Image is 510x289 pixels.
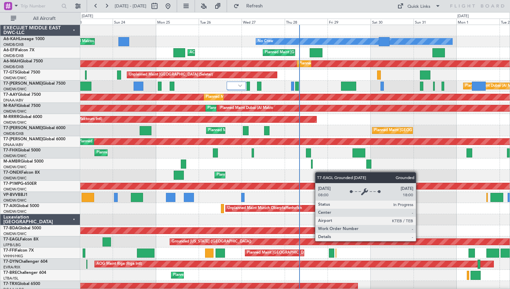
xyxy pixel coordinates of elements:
[3,93,41,97] a: T7-AAYGlobal 7500
[3,42,24,47] a: OMDB/DXB
[3,193,28,197] a: VP-BVVBBJ1
[3,59,43,63] a: A6-MAHGlobal 7500
[3,126,42,130] span: T7-[PERSON_NAME]
[3,231,27,236] a: OMDW/DWC
[328,19,370,25] div: Fri 29
[3,48,34,52] a: A6-EFIFalcon 7X
[3,171,40,175] a: T7-ONEXFalcon 8X
[299,59,412,69] div: Planned Maint [GEOGRAPHIC_DATA] ([GEOGRAPHIC_DATA] Intl)
[156,19,199,25] div: Mon 25
[3,120,27,125] a: OMDW/DWC
[3,48,16,52] span: A6-EFI
[3,104,40,108] a: M-RAFIGlobal 7500
[3,131,24,136] a: OMDB/DXB
[220,103,287,113] div: Planned Maint Dubai (Al Maktoum Intl)
[3,282,17,286] span: T7-TRX
[3,271,46,275] a: T7-BREChallenger 604
[414,19,456,25] div: Sun 31
[3,70,17,75] span: T7-GTS
[407,3,430,10] div: Quick Links
[70,19,113,25] div: Sat 23
[3,249,34,253] a: T7-FFIFalcon 7X
[3,82,65,86] a: T7-[PERSON_NAME]Global 7500
[190,48,268,58] div: AOG Maint [GEOGRAPHIC_DATA] (Dubai Intl)
[3,204,39,208] a: T7-AIXGlobal 5000
[3,204,16,208] span: T7-AIX
[18,16,71,21] span: All Aircraft
[3,93,18,97] span: T7-AAY
[230,1,271,11] button: Refresh
[3,148,40,152] a: T7-FHXGlobal 5000
[3,237,20,241] span: T7-EAGL
[115,3,146,9] span: [DATE] - [DATE]
[3,260,19,264] span: T7-DYN
[3,260,48,264] a: T7-DYNChallenger 604
[3,187,27,192] a: OMDW/DWC
[247,248,360,258] div: Planned Maint [GEOGRAPHIC_DATA] ([GEOGRAPHIC_DATA] Intl)
[227,203,302,213] div: Unplanned Maint Munich Oberpfaffenhofen
[336,196,340,198] img: arrow-gray.svg
[371,19,414,25] div: Sat 30
[3,109,27,114] a: OMDW/DWC
[3,115,19,119] span: M-RRRR
[207,103,274,113] div: Planned Maint Dubai (Al Maktoum Intl)
[285,19,328,25] div: Thu 28
[3,70,40,75] a: T7-GTSGlobal 7500
[3,176,27,181] a: OMDW/DWC
[3,64,24,69] a: OMDB/DXB
[82,13,93,19] div: [DATE]
[173,270,254,280] div: Planned Maint Warsaw ([GEOGRAPHIC_DATA])
[3,115,42,119] a: M-RRRRGlobal 6000
[3,137,42,141] span: T7-[PERSON_NAME]
[3,126,65,130] a: T7-[PERSON_NAME]Global 6000
[21,1,59,11] input: Trip Number
[3,242,21,248] a: LFPB/LBG
[3,171,21,175] span: T7-ONEX
[3,87,27,92] a: OMDW/DWC
[242,19,284,25] div: Wed 27
[238,84,242,87] img: arrow-gray.svg
[3,226,18,230] span: T7-BDA
[3,142,23,147] a: DNAA/ABV
[206,92,272,102] div: Planned Maint Dubai (Al Maktoum Intl)
[3,276,19,281] a: LTBA/ISL
[240,4,269,8] span: Refresh
[208,125,321,136] div: Planned Maint [GEOGRAPHIC_DATA] ([GEOGRAPHIC_DATA] Intl)
[3,98,23,103] a: DNAA/ABV
[3,254,23,259] a: VHHH/HKG
[3,237,38,241] a: T7-EAGLFalcon 8X
[3,76,27,81] a: OMDW/DWC
[457,13,469,19] div: [DATE]
[3,182,37,186] a: T7-P1MPG-650ER
[3,193,18,197] span: VP-BVV
[96,259,142,269] div: AOG Maint Riga (Riga Intl)
[199,19,242,25] div: Tue 26
[374,125,487,136] div: Planned Maint [GEOGRAPHIC_DATA] ([GEOGRAPHIC_DATA] Intl)
[3,265,20,270] a: EVRA/RIX
[265,48,377,58] div: Planned Maint [GEOGRAPHIC_DATA] ([GEOGRAPHIC_DATA] Intl)
[129,70,213,80] div: Unplanned Maint [GEOGRAPHIC_DATA] (Seletar)
[3,153,27,158] a: OMDW/DWC
[3,37,45,41] a: A6-KAHLineage 1000
[3,282,40,286] a: T7-TRXGlobal 6500
[3,249,15,253] span: T7-FFI
[3,209,27,214] a: OMDW/DWC
[3,104,18,108] span: M-RAFI
[3,137,65,141] a: T7-[PERSON_NAME]Global 6000
[172,237,251,247] div: Grounded [US_STATE] ([GEOGRAPHIC_DATA])
[3,160,21,164] span: M-AMBR
[3,165,27,170] a: OMDW/DWC
[3,226,41,230] a: T7-BDAGlobal 5000
[7,13,73,24] button: All Aircraft
[3,198,27,203] a: OMDW/DWC
[3,182,20,186] span: T7-P1MP
[3,148,18,152] span: T7-FHX
[394,1,444,11] button: Quick Links
[258,36,273,47] div: No Crew
[96,148,203,158] div: Planned Maint [GEOGRAPHIC_DATA] ([GEOGRAPHIC_DATA])
[3,160,44,164] a: M-AMBRGlobal 5000
[3,53,24,58] a: OMDB/DXB
[3,37,19,41] span: A6-KAH
[3,271,17,275] span: T7-BRE
[3,82,42,86] span: T7-[PERSON_NAME]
